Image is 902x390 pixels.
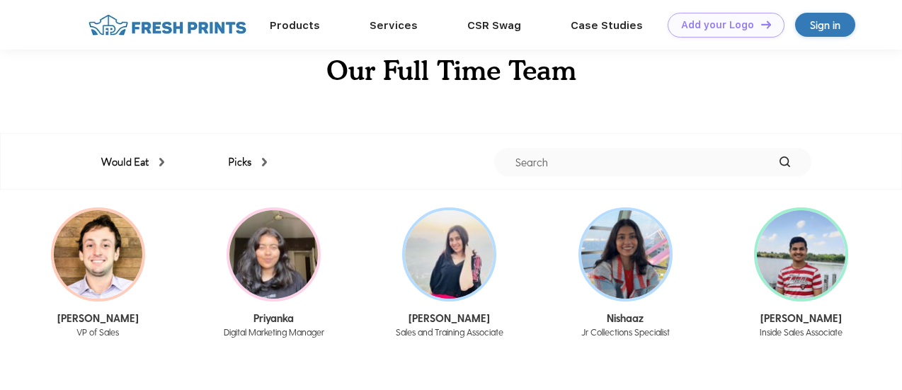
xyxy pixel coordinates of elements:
[810,17,840,33] div: Sign in
[200,311,348,324] p: Priyanka
[795,13,855,37] a: Sign in
[101,154,164,171] div: Would Eat
[376,311,523,324] p: [PERSON_NAME]
[24,326,171,338] p: VP of Sales
[552,311,699,324] p: Nishaaz
[728,311,875,324] p: [PERSON_NAME]
[376,326,523,338] p: Sales and Training Associate
[494,148,811,176] input: Search
[228,154,267,171] div: Picks
[84,13,251,38] img: fo%20logo%202.webp
[270,19,320,32] a: Products
[200,326,348,338] p: Digital Marketing Manager
[681,19,754,31] div: Add your Logo
[24,311,171,324] p: [PERSON_NAME]
[262,158,267,166] img: dropdown.png
[728,326,875,338] p: Inside Sales Associate
[761,21,771,28] img: DT
[159,158,164,166] img: dropdown.png
[780,156,790,167] img: header_search.svg
[552,326,699,338] p: Jr Collections Specialist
